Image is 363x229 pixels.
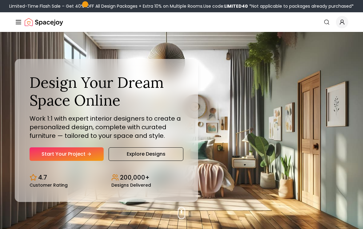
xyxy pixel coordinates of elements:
b: LIMITED40 [224,3,248,9]
p: 200,000+ [120,173,150,182]
span: Use code: [203,3,248,9]
small: Customer Rating [30,183,68,187]
img: Spacejoy Logo [25,16,63,28]
nav: Global [15,12,348,32]
div: Limited-Time Flash Sale – Get 40% OFF All Design Packages + Extra 10% on Multiple Rooms. [9,3,354,9]
a: Start Your Project [30,147,104,161]
small: Designs Delivered [111,183,151,187]
span: *Not applicable to packages already purchased* [248,3,354,9]
h1: Design Your Dream Space Online [30,74,183,109]
a: Explore Designs [109,147,183,161]
p: Work 1:1 with expert interior designers to create a personalized design, complete with curated fu... [30,114,183,140]
div: Design stats [30,168,183,187]
p: 4.7 [38,173,47,182]
a: Spacejoy [25,16,63,28]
